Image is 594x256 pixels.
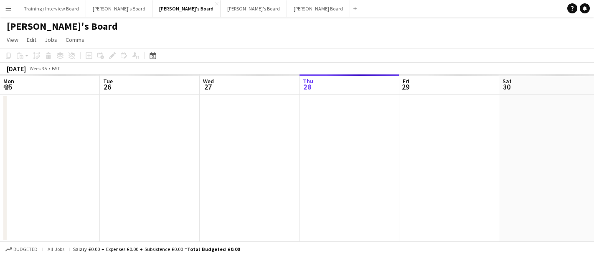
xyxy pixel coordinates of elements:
span: Fri [403,77,409,85]
h1: [PERSON_NAME]'s Board [7,20,118,33]
button: [PERSON_NAME] Board [287,0,350,17]
a: Edit [23,34,40,45]
span: 25 [2,82,14,92]
button: Training / Interview Board [17,0,86,17]
span: Edit [27,36,36,44]
div: [DATE] [7,64,26,73]
a: View [3,34,22,45]
button: [PERSON_NAME]'s Board [221,0,287,17]
span: Comms [66,36,84,44]
span: View [7,36,18,44]
button: [PERSON_NAME]'s Board [152,0,221,17]
a: Comms [62,34,88,45]
div: Salary £0.00 + Expenses £0.00 + Subsistence £0.00 = [73,246,240,252]
span: Mon [3,77,14,85]
span: 26 [102,82,113,92]
span: Jobs [45,36,57,44]
span: Wed [203,77,214,85]
span: Week 35 [28,65,48,72]
span: Thu [303,77,313,85]
span: 30 [501,82,512,92]
span: 27 [202,82,214,92]
button: [PERSON_NAME]'s Board [86,0,152,17]
span: 29 [401,82,409,92]
a: Jobs [41,34,61,45]
div: BST [52,65,60,72]
span: 28 [302,82,313,92]
span: Sat [503,77,512,85]
span: Budgeted [13,246,38,252]
span: Total Budgeted £0.00 [187,246,240,252]
button: Budgeted [4,245,39,254]
span: Tue [103,77,113,85]
span: All jobs [46,246,66,252]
